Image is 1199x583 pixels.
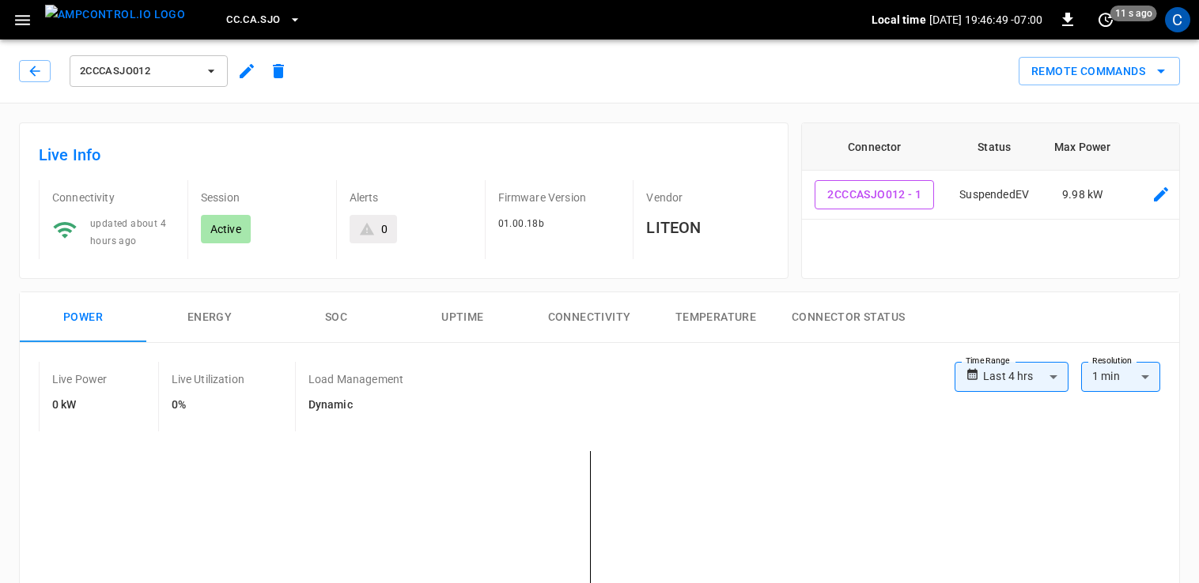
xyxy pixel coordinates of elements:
p: Connectivity [52,190,175,205]
button: Power [20,292,146,343]
p: Load Management [308,371,403,387]
h6: Dynamic [308,397,403,414]
img: ampcontrol.io logo [45,5,185,24]
table: connector table [802,123,1199,220]
p: Live Power [52,371,108,387]
h6: LITEON [646,215,769,240]
button: Connector Status [779,292,917,343]
button: SOC [273,292,399,343]
td: SuspendedEV [947,171,1042,220]
div: remote commands options [1019,57,1180,86]
button: set refresh interval [1093,7,1118,32]
div: profile-icon [1165,7,1190,32]
button: CC.CA.SJO [220,5,307,36]
p: Live Utilization [172,371,244,387]
button: Uptime [399,292,526,343]
span: 11 s ago [1110,6,1157,21]
th: Max Power [1042,123,1123,171]
th: Connector [802,123,947,171]
span: CC.CA.SJO [226,11,280,29]
p: Local time [872,12,926,28]
div: 0 [381,221,388,237]
button: 2CCCASJO012 [70,55,228,87]
p: [DATE] 19:46:49 -07:00 [929,12,1042,28]
button: 2CCCASJO012 - 1 [815,180,934,209]
span: 2CCCASJO012 [80,62,197,81]
button: Remote Commands [1019,57,1180,86]
span: 01.00.18b [498,218,545,229]
p: Session [201,190,323,205]
div: 1 min [1081,362,1160,392]
button: Connectivity [526,292,652,343]
p: Alerts [350,190,472,205]
button: Temperature [652,292,779,343]
td: 9.98 kW [1042,171,1123,220]
label: Resolution [1092,355,1132,367]
th: Status [947,123,1042,171]
label: Time Range [966,355,1010,367]
h6: 0% [172,397,244,414]
div: Last 4 hrs [983,362,1069,392]
h6: Live Info [39,142,769,167]
p: Active [210,221,241,237]
p: Firmware Version [498,190,621,205]
span: updated about 4 hours ago [90,218,166,246]
button: Energy [146,292,273,343]
p: Vendor [646,190,769,205]
h6: 0 kW [52,397,108,414]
